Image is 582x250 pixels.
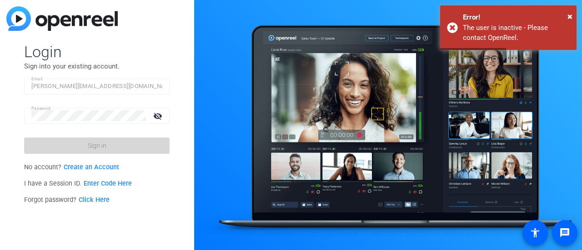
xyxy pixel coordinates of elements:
[24,180,132,187] span: I have a Session ID.
[6,6,118,31] img: blue-gradient.svg
[64,163,119,171] a: Create an Account
[463,12,570,23] div: Error!
[24,196,110,204] span: Forgot password?
[567,10,572,23] button: Close
[463,23,570,43] div: The user is inactive - Please contact OpenReel.
[31,106,51,111] mat-label: Password
[84,180,132,187] a: Enter Code Here
[559,227,570,238] mat-icon: message
[567,11,572,22] span: ×
[24,61,170,71] p: Sign into your existing account.
[31,76,43,81] mat-label: Email
[530,227,541,238] mat-icon: accessibility
[24,42,170,61] span: Login
[31,81,162,92] input: Enter Email Address
[79,196,110,204] a: Click Here
[148,109,170,123] mat-icon: visibility_off
[24,163,119,171] span: No account?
